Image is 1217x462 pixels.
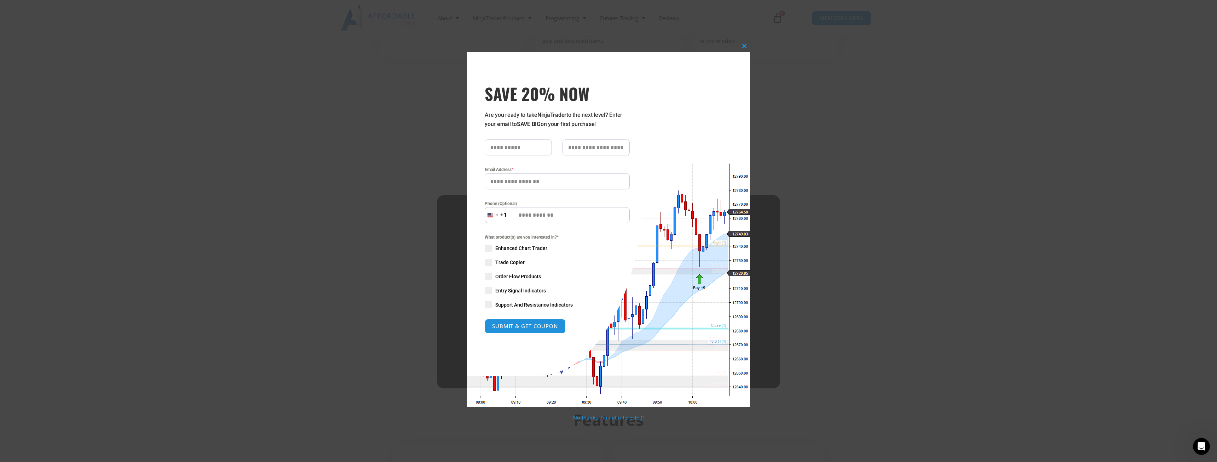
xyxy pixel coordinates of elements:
[485,84,630,103] h3: SAVE 20% NOW
[485,259,630,266] label: Trade Copier
[485,245,630,252] label: Enhanced Chart Trader
[485,301,630,308] label: Support And Resistance Indicators
[537,112,566,118] strong: NinjaTrader
[495,287,546,294] span: Entry Signal Indicators
[485,110,630,129] p: Are you ready to take to the next level? Enter your email to on your first purchase!
[485,273,630,280] label: Order Flow Products
[485,200,630,207] label: Phone (Optional)
[485,234,630,241] span: What product(s) are you interested in?
[495,273,541,280] span: Order Flow Products
[1193,438,1210,455] iframe: Intercom live chat
[495,301,573,308] span: Support And Resistance Indicators
[495,259,525,266] span: Trade Copier
[485,287,630,294] label: Entry Signal Indicators
[485,319,566,333] button: SUBMIT & GET COUPON
[485,207,507,223] button: Selected country
[573,414,644,421] a: No thanks, I’m not interested!
[517,121,541,127] strong: SAVE BIG
[500,211,507,220] div: +1
[485,166,630,173] label: Email Address
[495,245,547,252] span: Enhanced Chart Trader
